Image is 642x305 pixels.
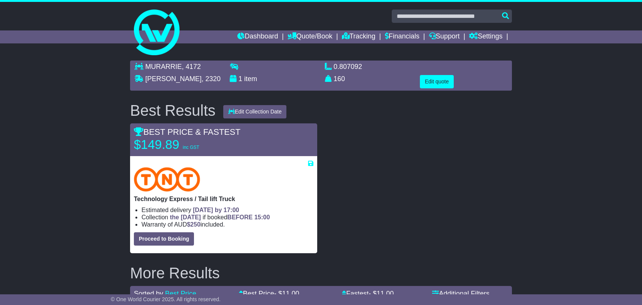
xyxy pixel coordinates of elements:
[238,75,242,83] span: 1
[165,290,196,297] a: Best Price
[385,30,420,43] a: Financials
[223,105,287,118] button: Edit Collection Date
[134,127,240,137] span: BEST PRICE & FASTEST
[193,207,239,213] span: [DATE] by 17:00
[282,290,299,297] span: 11.00
[134,137,229,152] p: $149.89
[227,214,253,220] span: BEFORE
[429,30,460,43] a: Support
[334,75,345,83] span: 160
[170,214,270,220] span: if booked
[288,30,332,43] a: Quote/Book
[239,290,299,297] a: Best Price- $11.00
[342,30,375,43] a: Tracking
[126,102,219,119] div: Best Results
[170,214,201,220] span: the [DATE]
[130,265,512,281] h2: More Results
[134,232,194,246] button: Proceed to Booking
[237,30,278,43] a: Dashboard
[334,63,362,70] span: 0.807092
[141,206,313,214] li: Estimated delivery
[432,290,489,297] a: Additional Filters
[369,290,394,297] span: - $
[182,63,201,70] span: , 4172
[187,221,200,228] span: $
[141,214,313,221] li: Collection
[111,296,221,302] span: © One World Courier 2025. All rights reserved.
[254,214,270,220] span: 15:00
[134,167,200,192] img: TNT Domestic: Technology Express / Tail lift Truck
[145,75,202,83] span: [PERSON_NAME]
[134,290,163,297] span: Sorted by
[141,221,313,228] li: Warranty of AUD included.
[469,30,502,43] a: Settings
[377,290,394,297] span: 11.00
[342,290,394,297] a: Fastest- $11.00
[274,290,299,297] span: - $
[244,75,257,83] span: item
[420,75,454,88] button: Edit quote
[190,221,200,228] span: 250
[134,195,313,203] p: Technology Express / Tail lift Truck
[202,75,221,83] span: , 2320
[145,63,182,70] span: MURARRIE
[183,145,199,150] span: inc GST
